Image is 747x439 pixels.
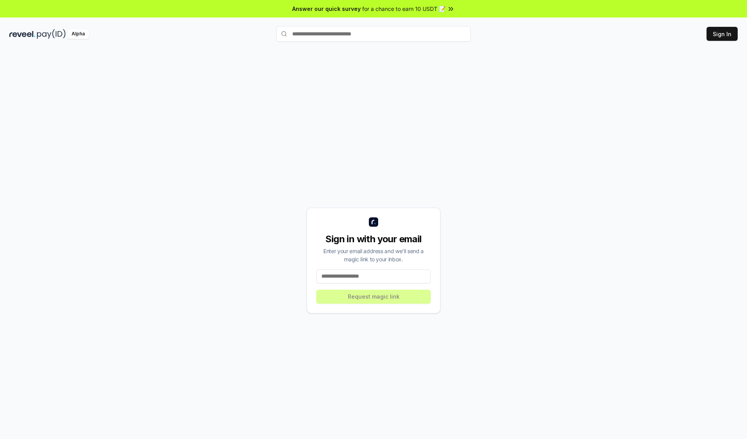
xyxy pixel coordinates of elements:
span: Answer our quick survey [292,5,361,13]
div: Alpha [67,29,89,39]
div: Enter your email address and we’ll send a magic link to your inbox. [316,247,431,263]
span: for a chance to earn 10 USDT 📝 [362,5,445,13]
img: reveel_dark [9,29,35,39]
img: pay_id [37,29,66,39]
button: Sign In [707,27,738,41]
div: Sign in with your email [316,233,431,245]
img: logo_small [369,217,378,227]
